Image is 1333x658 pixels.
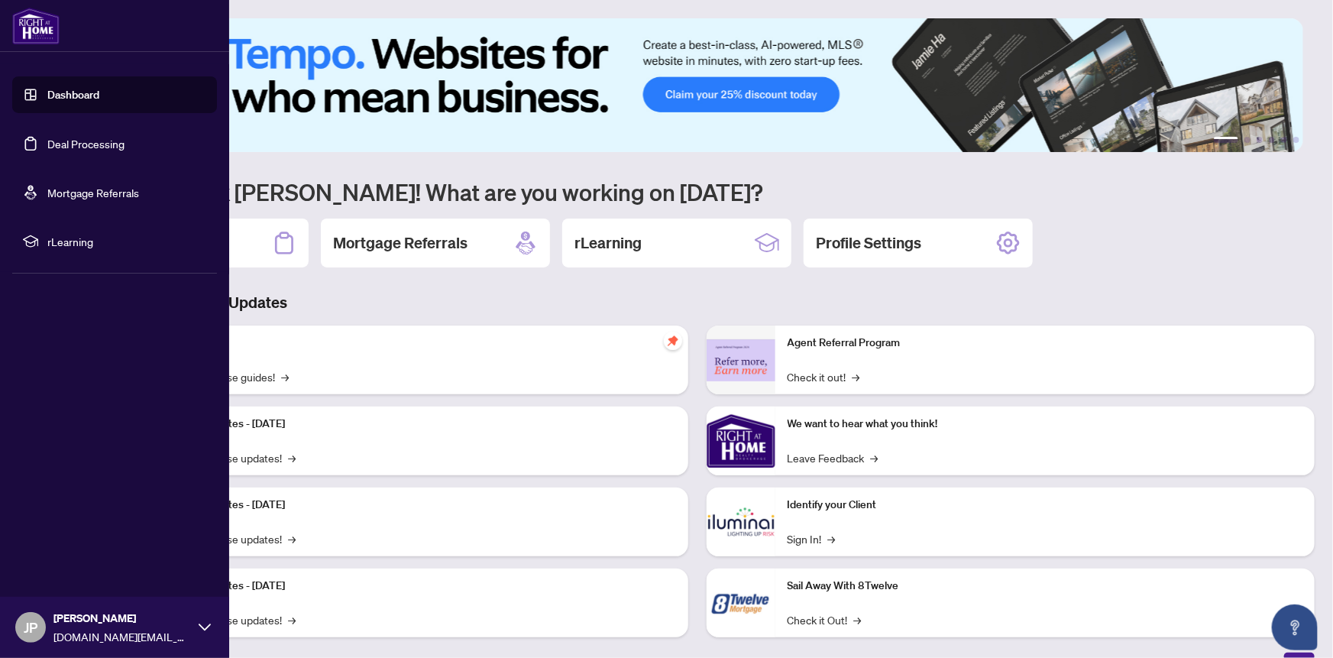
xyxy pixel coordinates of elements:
[160,416,676,433] p: Platform Updates - [DATE]
[79,177,1315,206] h1: Welcome back [PERSON_NAME]! What are you working on [DATE]?
[788,335,1303,352] p: Agent Referral Program
[47,137,125,151] a: Deal Processing
[160,578,676,595] p: Platform Updates - [DATE]
[288,611,296,628] span: →
[1269,137,1275,143] button: 4
[79,292,1315,313] h3: Brokerage & Industry Updates
[160,335,676,352] p: Self-Help
[788,497,1303,514] p: Identify your Client
[707,569,775,637] img: Sail Away With 8Twelve
[871,449,878,466] span: →
[1214,137,1238,143] button: 1
[707,339,775,381] img: Agent Referral Program
[53,628,191,645] span: [DOMAIN_NAME][EMAIL_ADDRESS][DOMAIN_NAME]
[853,368,860,385] span: →
[47,233,206,250] span: rLearning
[707,488,775,556] img: Identify your Client
[12,8,60,44] img: logo
[53,610,191,627] span: [PERSON_NAME]
[47,186,139,199] a: Mortgage Referrals
[788,368,860,385] a: Check it out!→
[828,530,836,547] span: →
[1281,137,1287,143] button: 5
[788,530,836,547] a: Sign In!→
[1293,137,1299,143] button: 6
[79,18,1303,152] img: Slide 0
[854,611,862,628] span: →
[24,617,37,638] span: JP
[1257,137,1263,143] button: 3
[664,332,682,350] span: pushpin
[281,368,289,385] span: →
[816,232,921,254] h2: Profile Settings
[47,88,99,102] a: Dashboard
[288,449,296,466] span: →
[707,407,775,475] img: We want to hear what you think!
[1244,137,1250,143] button: 2
[788,578,1303,595] p: Sail Away With 8Twelve
[1272,605,1318,650] button: Open asap
[788,416,1303,433] p: We want to hear what you think!
[788,611,862,628] a: Check it Out!→
[160,497,676,514] p: Platform Updates - [DATE]
[288,530,296,547] span: →
[333,232,468,254] h2: Mortgage Referrals
[574,232,642,254] h2: rLearning
[788,449,878,466] a: Leave Feedback→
